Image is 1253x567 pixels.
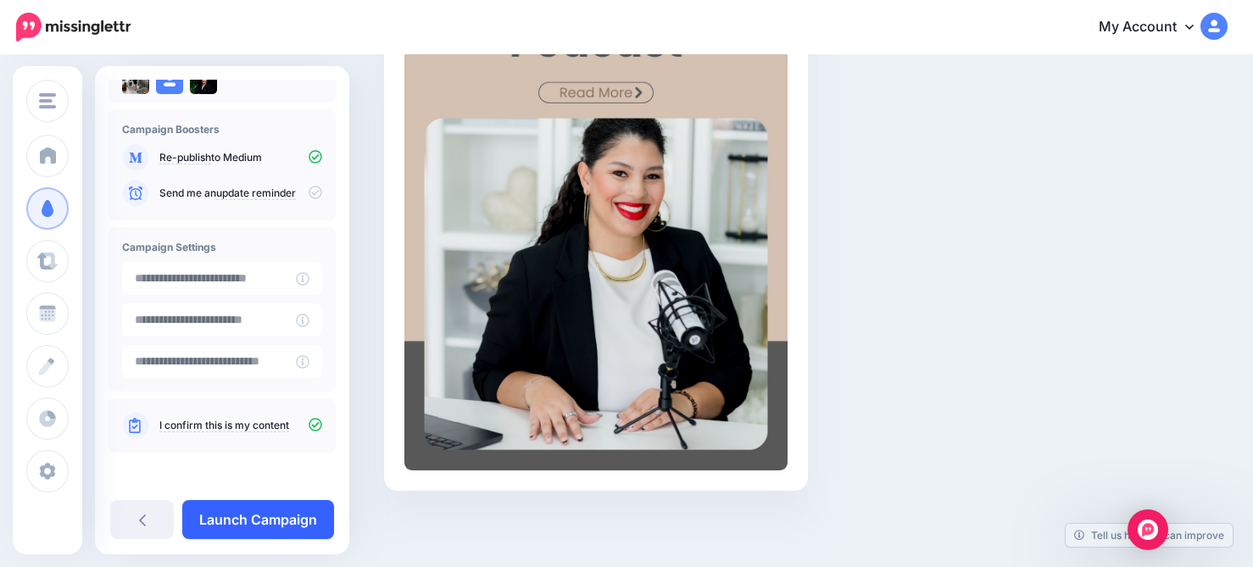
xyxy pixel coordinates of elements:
div: Open Intercom Messenger [1128,509,1168,550]
img: menu.png [39,93,56,108]
a: Re-publish [159,151,211,164]
a: Tell us how we can improve [1066,524,1233,547]
img: 1746450637891-84285.png [122,67,149,94]
p: Send me an [159,186,322,201]
h4: Campaign Settings [122,241,322,253]
a: update reminder [216,186,296,200]
img: 425023422_885975820197417_4970965158861241843_n-bsa146144.jpg [190,67,217,94]
p: to Medium [159,150,322,165]
img: Missinglettr [16,13,131,42]
a: I confirm this is my content [159,419,289,432]
a: My Account [1082,7,1228,48]
img: user_default_image.png [156,67,183,94]
h4: Campaign Boosters [122,123,322,136]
